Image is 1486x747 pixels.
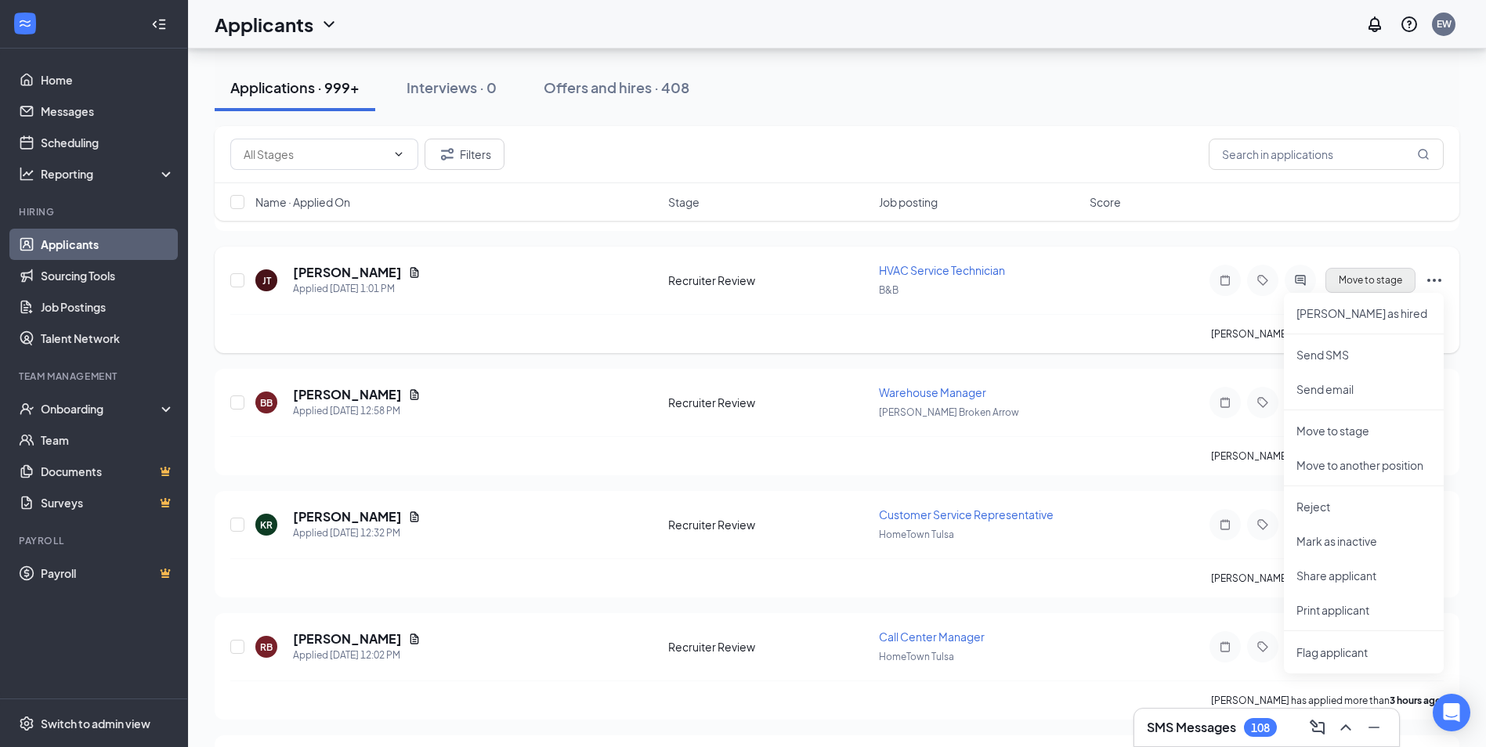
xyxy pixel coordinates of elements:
h5: [PERSON_NAME] [293,386,402,403]
span: Customer Service Representative [879,507,1054,521]
div: Payroll [19,534,172,547]
div: Recruiter Review [668,272,870,288]
svg: Tag [1253,518,1272,531]
div: RB [260,641,273,654]
p: [PERSON_NAME] has applied more than . [1211,694,1444,707]
div: Recruiter Review [668,517,870,532]
a: Job Postings [41,291,175,323]
div: EW [1437,17,1452,31]
h1: Applicants [215,11,313,38]
a: PayrollCrown [41,558,175,589]
svg: Collapse [151,16,167,32]
div: Applications · 999+ [230,78,360,97]
a: Home [41,64,175,96]
div: Applied [DATE] 12:02 PM [293,648,421,663]
svg: Notifications [1365,15,1384,34]
svg: Analysis [19,166,34,182]
span: Name · Applied On [255,194,350,210]
button: Filter Filters [425,139,504,170]
div: Applied [DATE] 1:01 PM [293,281,421,297]
svg: Settings [19,716,34,731]
a: Scheduling [41,127,175,158]
svg: Tag [1253,396,1272,409]
svg: Document [408,633,421,645]
div: Open Intercom Messenger [1433,694,1470,731]
svg: Tag [1253,641,1272,653]
button: ComposeMessage [1305,715,1330,740]
b: 3 hours ago [1390,695,1441,706]
span: Warehouse Manager [879,385,986,399]
svg: ComposeMessage [1308,718,1327,737]
input: All Stages [244,146,386,163]
h3: SMS Messages [1147,719,1236,736]
svg: Ellipses [1425,271,1444,290]
svg: Minimize [1365,718,1383,737]
a: SurveysCrown [41,487,175,518]
div: Applied [DATE] 12:32 PM [293,525,421,541]
svg: Filter [438,145,457,164]
input: Search in applications [1209,139,1444,170]
div: Switch to admin view [41,716,150,731]
span: Score [1090,194,1121,210]
a: Messages [41,96,175,127]
span: Job posting [879,194,938,210]
div: Reporting [41,166,175,182]
div: Offers and hires · 408 [544,78,689,97]
svg: Note [1216,518,1235,531]
span: B&B [879,284,898,296]
svg: QuestionInfo [1400,15,1419,34]
a: Talent Network [41,323,175,354]
svg: Document [408,266,421,279]
span: HomeTown Tulsa [879,529,954,540]
p: [PERSON_NAME] has applied more than . [1211,327,1444,341]
div: Recruiter Review [668,639,870,655]
div: Onboarding [41,401,161,417]
span: Call Center Manager [879,630,985,644]
svg: ChevronUp [1336,718,1355,737]
div: Interviews · 0 [407,78,497,97]
svg: ChevronDown [320,15,338,34]
a: Applicants [41,229,175,260]
a: Team [41,424,175,456]
p: [PERSON_NAME] has applied more than . [1211,449,1444,463]
span: HVAC Service Technician [879,263,1005,277]
svg: Document [408,511,421,523]
button: ChevronUp [1333,715,1358,740]
div: JT [262,274,271,287]
svg: UserCheck [19,401,34,417]
span: HomeTown Tulsa [879,651,954,662]
div: KR [260,518,273,532]
span: Stage [668,194,700,210]
h5: [PERSON_NAME] [293,264,402,281]
div: Hiring [19,205,172,218]
svg: Note [1216,396,1235,409]
div: BB [260,396,273,410]
div: 108 [1251,721,1270,734]
a: Sourcing Tools [41,260,175,291]
div: Applied [DATE] 12:58 PM [293,403,421,419]
button: Minimize [1361,715,1387,740]
div: Team Management [19,370,172,383]
button: Move to stage [1325,268,1415,293]
svg: Tag [1253,274,1272,287]
svg: ActiveChat [1291,274,1310,287]
svg: Note [1216,274,1235,287]
svg: Note [1216,641,1235,653]
p: [PERSON_NAME] has applied more than . [1211,572,1444,585]
svg: WorkstreamLogo [17,16,33,31]
div: Recruiter Review [668,395,870,410]
h5: [PERSON_NAME] [293,630,402,648]
svg: Document [408,388,421,401]
svg: MagnifyingGlass [1417,148,1430,161]
svg: ChevronDown [392,148,405,161]
span: [PERSON_NAME] Broken Arrow [879,406,1019,418]
h5: [PERSON_NAME] [293,508,402,525]
a: DocumentsCrown [41,456,175,487]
